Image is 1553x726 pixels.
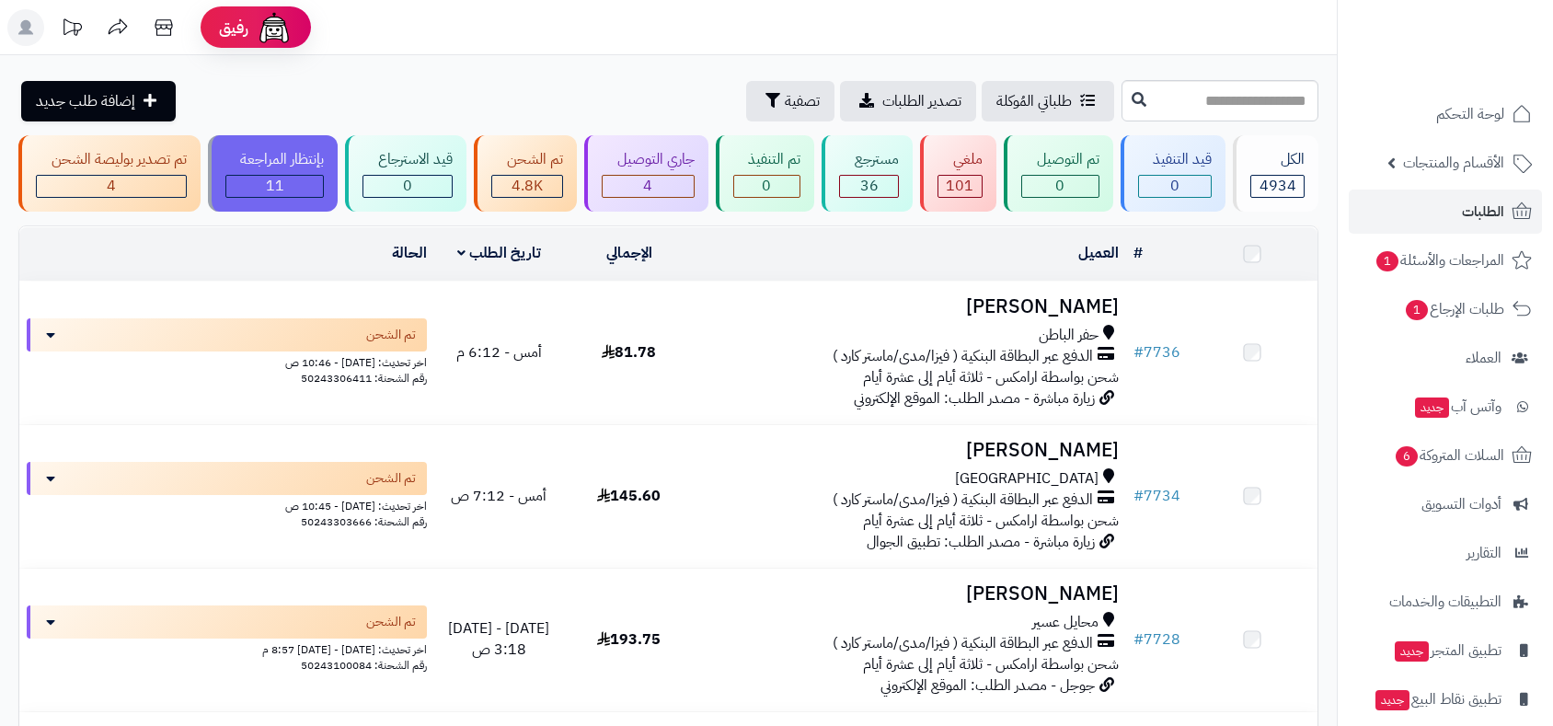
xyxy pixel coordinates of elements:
div: تم تصدير بوليصة الشحن [36,149,187,170]
span: طلبات الإرجاع [1404,296,1504,322]
div: 101 [938,176,982,197]
span: السلات المتروكة [1394,443,1504,468]
div: اخر تحديث: [DATE] - 10:46 ص [27,351,427,371]
div: 4777 [492,176,562,197]
span: الدفع عبر البطاقة البنكية ( فيزا/مدى/ماستر كارد ) [833,490,1093,511]
span: 1 [1406,300,1428,320]
span: العملاء [1466,345,1501,371]
a: طلباتي المُوكلة [982,81,1114,121]
span: شحن بواسطة ارامكس - ثلاثة أيام إلى عشرة أيام [863,653,1119,675]
div: قيد التنفيذ [1138,149,1213,170]
a: تحديثات المنصة [49,9,95,51]
a: الطلبات [1349,190,1542,234]
a: تصدير الطلبات [840,81,976,121]
a: التقارير [1349,531,1542,575]
span: 0 [403,175,412,197]
span: جديد [1415,398,1449,418]
a: #7728 [1133,628,1180,651]
span: 193.75 [597,628,661,651]
span: 101 [946,175,973,197]
a: #7734 [1133,485,1180,507]
span: 1 [1376,251,1398,271]
span: تطبيق نقاط البيع [1374,686,1501,712]
span: 0 [1170,175,1179,197]
a: تم التنفيذ 0 [712,135,819,212]
a: تم التوصيل 0 [1000,135,1117,212]
span: 0 [762,175,771,197]
h3: [PERSON_NAME] [701,440,1119,461]
a: المراجعات والأسئلة1 [1349,238,1542,282]
a: بإنتظار المراجعة 11 [204,135,342,212]
a: # [1133,242,1143,264]
span: جديد [1395,641,1429,662]
span: زيارة مباشرة - مصدر الطلب: الموقع الإلكتروني [854,387,1095,409]
div: 0 [1139,176,1212,197]
div: اخر تحديث: [DATE] - [DATE] 8:57 م [27,639,427,658]
div: 0 [734,176,800,197]
a: العملاء [1349,336,1542,380]
span: رقم الشحنة: 50243100084 [301,657,427,674]
span: تم الشحن [366,613,416,631]
span: # [1133,485,1144,507]
span: رقم الشحنة: 50243306411 [301,370,427,386]
span: تصفية [785,90,820,112]
span: زيارة مباشرة - مصدر الطلب: تطبيق الجوال [867,531,1095,553]
span: تطبيق المتجر [1393,638,1501,663]
a: لوحة التحكم [1349,92,1542,136]
span: طلباتي المُوكلة [996,90,1072,112]
a: تطبيق نقاط البيعجديد [1349,677,1542,721]
div: اخر تحديث: [DATE] - 10:45 ص [27,495,427,514]
div: قيد الاسترجاع [362,149,453,170]
span: التطبيقات والخدمات [1389,589,1501,615]
div: تم التنفيذ [733,149,801,170]
a: الحالة [392,242,427,264]
span: أمس - 6:12 م [456,341,542,363]
span: الدفع عبر البطاقة البنكية ( فيزا/مدى/ماستر كارد ) [833,346,1093,367]
span: المراجعات والأسئلة [1375,248,1504,273]
div: 0 [1022,176,1099,197]
span: أمس - 7:12 ص [451,485,546,507]
a: قيد الاسترجاع 0 [341,135,470,212]
h3: [PERSON_NAME] [701,296,1119,317]
span: أدوات التسويق [1421,491,1501,517]
a: جاري التوصيل 4 [581,135,712,212]
a: التطبيقات والخدمات [1349,580,1542,624]
span: 145.60 [597,485,661,507]
span: إضافة طلب جديد [36,90,135,112]
a: الإجمالي [606,242,652,264]
span: 6 [1396,446,1418,467]
div: تم الشحن [491,149,563,170]
div: بإنتظار المراجعة [225,149,325,170]
span: شحن بواسطة ارامكس - ثلاثة أيام إلى عشرة أيام [863,366,1119,388]
span: محايل عسير [1032,612,1099,633]
span: وآتس آب [1413,394,1501,420]
a: وآتس آبجديد [1349,385,1542,429]
span: 4 [643,175,652,197]
span: الطلبات [1462,199,1504,225]
span: 11 [266,175,284,197]
span: 4 [107,175,116,197]
a: مسترجع 36 [818,135,916,212]
a: تطبيق المتجرجديد [1349,628,1542,673]
span: # [1133,341,1144,363]
a: طلبات الإرجاع1 [1349,287,1542,331]
a: تم الشحن 4.8K [470,135,581,212]
div: 0 [363,176,452,197]
a: السلات المتروكة6 [1349,433,1542,478]
span: [GEOGRAPHIC_DATA] [955,468,1099,490]
button: تصفية [746,81,834,121]
a: تاريخ الطلب [457,242,541,264]
span: 4.8K [512,175,543,197]
div: 4 [37,176,186,197]
span: جديد [1375,690,1409,710]
span: 4934 [1260,175,1296,197]
span: لوحة التحكم [1436,101,1504,127]
a: أدوات التسويق [1349,482,1542,526]
span: حفر الباطن [1039,325,1099,346]
a: إضافة طلب جديد [21,81,176,121]
div: ملغي [938,149,983,170]
div: 11 [226,176,324,197]
a: #7736 [1133,341,1180,363]
h3: [PERSON_NAME] [701,583,1119,605]
span: شحن بواسطة ارامكس - ثلاثة أيام إلى عشرة أيام [863,510,1119,532]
